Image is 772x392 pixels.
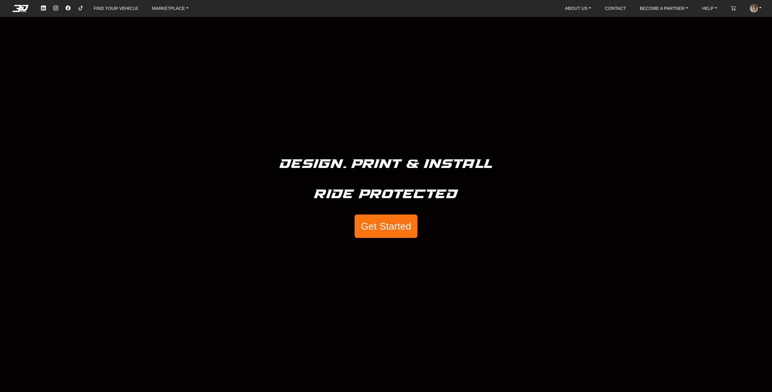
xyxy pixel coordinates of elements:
a: CONTACT [603,3,628,14]
a: ABOUT US [563,3,594,14]
a: FIND YOUR VEHICLE [91,3,140,14]
a: HELP [700,3,720,14]
a: MARKETPLACE [149,3,191,14]
h5: Design. Print & Install [280,154,493,174]
a: BECOME A PARTNER [637,3,691,14]
h5: Ride Protected [314,184,458,205]
button: Get Started [355,214,417,238]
